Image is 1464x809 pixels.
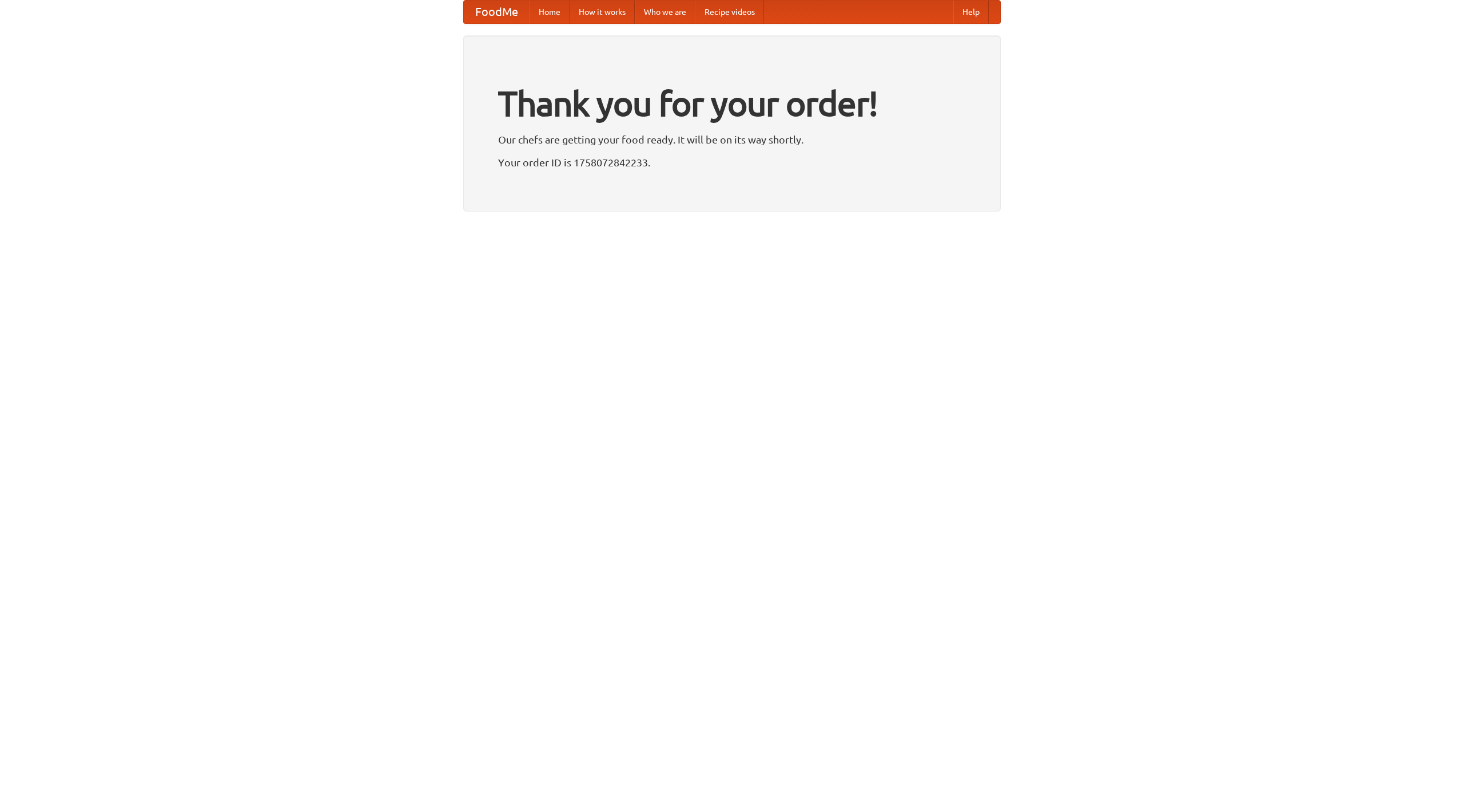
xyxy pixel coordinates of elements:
p: Your order ID is 1758072842233. [498,154,966,171]
a: Who we are [635,1,695,23]
a: How it works [570,1,635,23]
p: Our chefs are getting your food ready. It will be on its way shortly. [498,131,966,148]
a: Help [953,1,989,23]
a: Home [530,1,570,23]
h1: Thank you for your order! [498,76,966,131]
a: Recipe videos [695,1,764,23]
a: FoodMe [464,1,530,23]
